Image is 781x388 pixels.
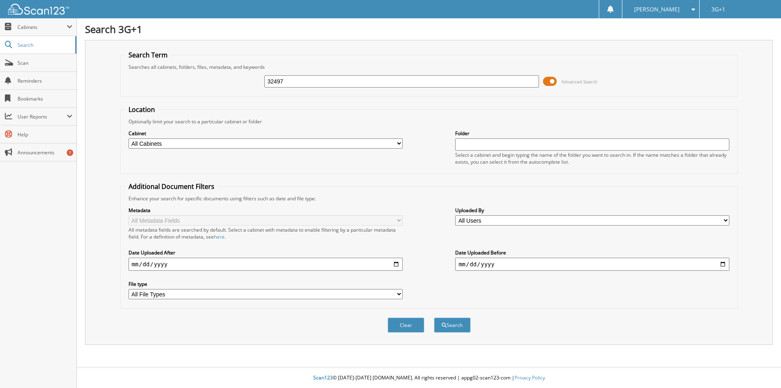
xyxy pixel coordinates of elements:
[67,149,73,156] div: 7
[455,130,729,137] label: Folder
[124,195,734,202] div: Enhance your search for specific documents using filters such as date and file type.
[124,64,734,70] div: Searches all cabinets, folders, files, metadata, and keywords
[634,7,680,12] span: [PERSON_NAME]
[124,50,172,59] legend: Search Term
[129,258,403,271] input: start
[8,4,69,15] img: scan123-logo-white.svg
[124,118,734,125] div: Optionally limit your search to a particular cabinet or folder
[17,42,71,48] span: Search
[85,22,773,36] h1: Search 3G+1
[129,207,403,214] label: Metadata
[313,374,333,381] span: Scan123
[455,258,729,271] input: end
[129,130,403,137] label: Cabinet
[434,318,471,333] button: Search
[17,149,72,156] span: Announcements
[17,59,72,66] span: Scan
[129,226,403,240] div: All metadata fields are searched by default. Select a cabinet with metadata to enable filtering b...
[77,368,781,388] div: © [DATE]-[DATE] [DOMAIN_NAME]. All rights reserved | appg02-scan123-com |
[515,374,545,381] a: Privacy Policy
[388,318,424,333] button: Clear
[455,151,729,165] div: Select a cabinet and begin typing the name of the folder you want to search in. If the name match...
[214,233,225,240] a: here
[455,249,729,256] label: Date Uploaded Before
[124,105,159,114] legend: Location
[17,95,72,102] span: Bookmarks
[17,113,67,120] span: User Reports
[17,24,67,31] span: Cabinets
[561,79,598,85] span: Advanced Search
[17,131,72,138] span: Help
[711,7,725,12] span: 3G+1
[129,281,403,287] label: File type
[129,249,403,256] label: Date Uploaded After
[740,349,781,388] iframe: Chat Widget
[124,182,218,191] legend: Additional Document Filters
[17,77,72,84] span: Reminders
[455,207,729,214] label: Uploaded By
